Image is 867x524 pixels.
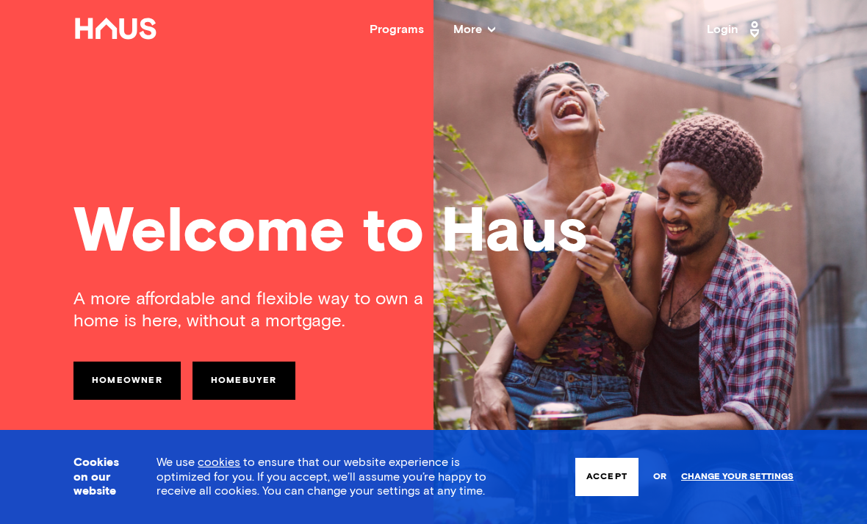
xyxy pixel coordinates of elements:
a: Change your settings [681,472,794,482]
button: Accept [575,458,638,496]
span: or [653,464,666,490]
div: Welcome to Haus [73,202,794,265]
span: We use to ensure that our website experience is optimized for you. If you accept, we’ll assume yo... [157,456,486,496]
h3: Cookies on our website [73,456,120,498]
a: Login [707,18,764,41]
a: Homebuyer [193,362,295,400]
a: Homeowner [73,362,181,400]
span: More [453,24,495,35]
a: cookies [198,456,240,468]
a: Programs [370,24,424,35]
div: A more affordable and flexible way to own a home is here, without a mortgage. [73,288,433,332]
